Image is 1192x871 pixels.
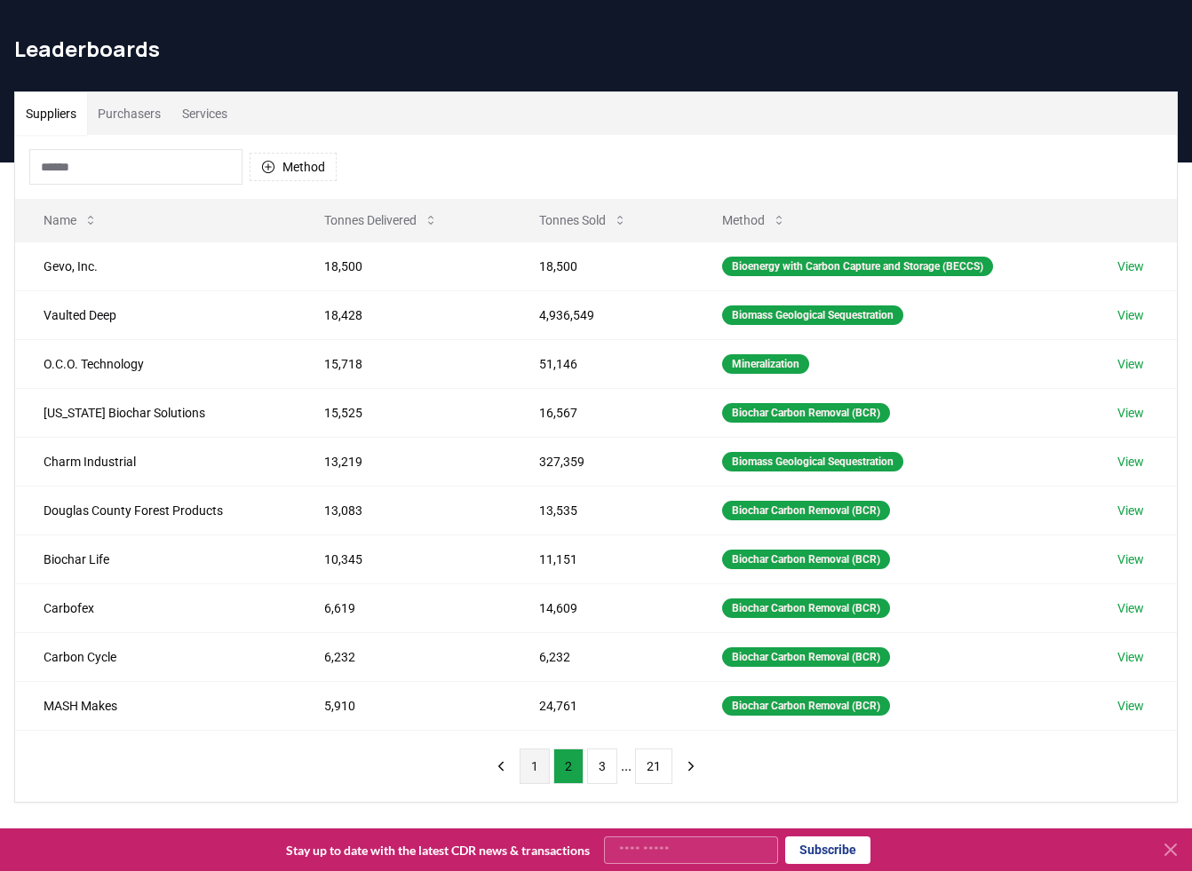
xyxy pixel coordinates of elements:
a: View [1117,453,1144,471]
a: View [1117,257,1144,275]
a: View [1117,648,1144,666]
button: Tonnes Delivered [310,202,452,238]
td: 11,151 [511,534,694,583]
td: [US_STATE] Biochar Solutions [15,388,296,437]
button: 2 [553,748,584,784]
a: View [1117,306,1144,324]
button: Purchasers [87,92,171,135]
td: 51,146 [511,339,694,388]
div: Biomass Geological Sequestration [722,305,903,325]
li: ... [621,756,632,777]
td: 15,525 [296,388,511,437]
div: Biomass Geological Sequestration [722,452,903,471]
button: Suppliers [15,92,87,135]
td: 6,232 [296,632,511,681]
div: Biochar Carbon Removal (BCR) [722,501,890,520]
td: Douglas County Forest Products [15,486,296,534]
td: 16,567 [511,388,694,437]
td: Carbofex [15,583,296,632]
td: 327,359 [511,437,694,486]
td: 13,535 [511,486,694,534]
a: View [1117,550,1144,568]
td: 6,619 [296,583,511,632]
div: Mineralization [722,354,809,374]
button: Services [171,92,238,135]
td: Gevo, Inc. [15,242,296,290]
button: 3 [587,748,617,784]
a: View [1117,355,1144,373]
td: 10,345 [296,534,511,583]
div: Biochar Carbon Removal (BCR) [722,696,890,716]
td: 5,910 [296,681,511,730]
div: Biochar Carbon Removal (BCR) [722,598,890,618]
td: 6,232 [511,632,694,681]
a: View [1117,404,1144,422]
button: previous page [486,748,516,784]
td: Vaulted Deep [15,290,296,339]
div: Bioenergy with Carbon Capture and Storage (BECCS) [722,257,993,276]
td: 13,219 [296,437,511,486]
div: Biochar Carbon Removal (BCR) [722,403,890,423]
td: Carbon Cycle [15,632,296,681]
a: View [1117,697,1144,715]
a: View [1117,502,1144,519]
td: 18,500 [296,242,511,290]
div: Biochar Carbon Removal (BCR) [722,550,890,569]
button: Method [250,153,337,181]
button: Tonnes Sold [525,202,641,238]
button: Name [29,202,112,238]
h1: Leaderboards [14,35,1178,63]
td: Charm Industrial [15,437,296,486]
td: 18,428 [296,290,511,339]
td: 13,083 [296,486,511,534]
td: 14,609 [511,583,694,632]
td: MASH Makes [15,681,296,730]
td: 24,761 [511,681,694,730]
td: 18,500 [511,242,694,290]
button: next page [676,748,706,784]
button: 1 [520,748,550,784]
td: 15,718 [296,339,511,388]
button: Method [708,202,800,238]
a: View [1117,599,1144,617]
td: O.C.O. Technology [15,339,296,388]
td: 4,936,549 [511,290,694,339]
button: 21 [635,748,672,784]
div: Biochar Carbon Removal (BCR) [722,647,890,667]
td: Biochar Life [15,534,296,583]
